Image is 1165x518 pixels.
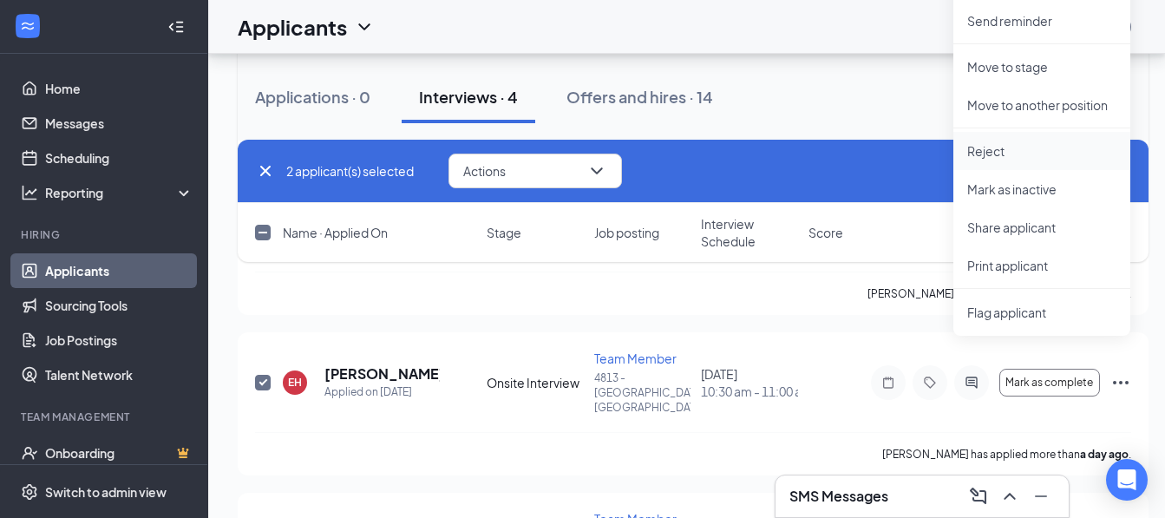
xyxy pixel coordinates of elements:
[789,487,888,506] h3: SMS Messages
[1080,448,1129,461] b: a day ago
[255,161,276,181] svg: Cross
[586,161,607,181] svg: ChevronDown
[487,224,521,241] span: Stage
[419,86,518,108] div: Interviews · 4
[45,288,193,323] a: Sourcing Tools
[45,106,193,141] a: Messages
[448,154,622,188] button: ActionsChevronDown
[238,12,347,42] h1: Applicants
[354,16,375,37] svg: ChevronDown
[324,364,440,384] h5: [PERSON_NAME]
[999,369,1100,397] button: Mark as complete
[808,224,843,241] span: Score
[566,86,713,108] div: Offers and hires · 14
[996,482,1024,510] button: ChevronUp
[21,227,190,242] div: Hiring
[701,215,798,250] span: Interview Schedule
[45,184,194,201] div: Reporting
[21,184,38,201] svg: Analysis
[487,374,584,391] div: Onsite Interview
[19,17,36,35] svg: WorkstreamLogo
[1110,372,1131,393] svg: Ellipses
[45,253,193,288] a: Applicants
[45,323,193,357] a: Job Postings
[255,86,370,108] div: Applications · 0
[594,224,659,241] span: Job posting
[1031,486,1051,507] svg: Minimize
[283,224,388,241] span: Name · Applied On
[965,482,992,510] button: ComposeMessage
[594,370,691,415] p: 4813 - [GEOGRAPHIC_DATA], [GEOGRAPHIC_DATA]
[324,384,440,401] div: Applied on [DATE]
[1106,459,1148,501] div: Open Intercom Messenger
[45,483,167,501] div: Switch to admin view
[288,375,302,390] div: EH
[286,161,414,180] span: 2 applicant(s) selected
[867,286,1131,301] p: [PERSON_NAME] has applied more than .
[967,58,1116,75] p: Move to stage
[1027,482,1055,510] button: Minimize
[45,141,193,175] a: Scheduling
[701,383,798,400] span: 10:30 am - 11:00 am
[594,351,677,366] span: Team Member
[878,376,899,390] svg: Note
[882,447,1131,462] p: [PERSON_NAME] has applied more than .
[45,71,193,106] a: Home
[968,486,989,507] svg: ComposeMessage
[45,436,193,470] a: OnboardingCrown
[21,410,190,424] div: Team Management
[701,365,798,400] div: [DATE]
[21,483,38,501] svg: Settings
[999,486,1020,507] svg: ChevronUp
[961,376,982,390] svg: ActiveChat
[920,376,940,390] svg: Tag
[1005,377,1093,389] span: Mark as complete
[167,18,185,36] svg: Collapse
[45,357,193,392] a: Talent Network
[463,165,506,177] span: Actions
